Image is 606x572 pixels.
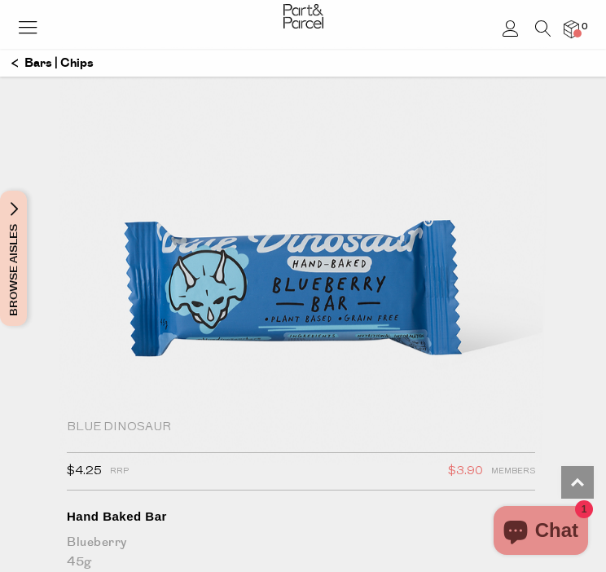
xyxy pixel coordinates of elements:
span: Browse Aisles [5,191,23,326]
inbox-online-store-chat: Shopify online store chat [489,506,593,559]
span: RRP [110,461,129,482]
span: Members [491,461,535,482]
a: 0 [564,20,579,37]
span: 0 [577,20,592,34]
div: Blue Dinosaur [67,420,535,436]
div: Hand Baked Bar [67,508,535,525]
span: $4.25 [67,461,102,482]
img: Part&Parcel [283,4,323,29]
span: $3.90 [448,461,483,482]
a: Bars | Chips [11,50,94,77]
div: Blueberry 45g [67,533,535,572]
